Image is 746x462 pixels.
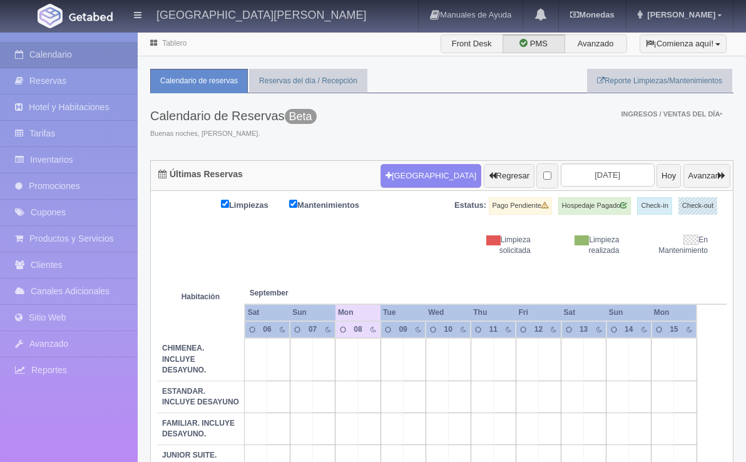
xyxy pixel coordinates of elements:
input: Limpiezas [221,200,229,208]
label: Limpiezas [221,197,287,212]
div: 08 [352,324,365,335]
b: FAMILIAR. INCLUYE DESAYUNO. [162,419,235,438]
b: Monedas [570,10,614,19]
button: [GEOGRAPHIC_DATA] [381,164,481,188]
a: Calendario de reservas [150,69,248,93]
div: 12 [532,324,545,335]
label: Front Desk [441,34,503,53]
label: Avanzado [565,34,627,53]
label: Hospedaje Pagado [558,197,631,215]
button: Avanzar [683,164,730,188]
a: Reservas del día / Recepción [249,69,367,93]
th: Sun [290,304,335,321]
span: Ingresos / Ventas del día [621,110,722,118]
a: Reporte Limpiezas/Mantenimientos [587,69,732,93]
th: Thu [471,304,516,321]
b: ESTANDAR. INCLUYE DESAYUNO [162,387,239,406]
span: [PERSON_NAME] [644,10,715,19]
div: 09 [397,324,410,335]
div: 15 [668,324,681,335]
div: Limpieza solicitada [451,235,540,256]
button: ¡Comienza aquí! [640,34,727,53]
button: Regresar [484,164,534,188]
label: Check-out [678,197,717,215]
label: Pago Pendiente [489,197,552,215]
a: Tablero [162,39,186,48]
label: Mantenimientos [289,197,378,212]
img: Getabed [69,12,113,21]
span: Esta versión se encuentra con las últimas actualizaciones para el PMS y esta en una fase de prueb... [285,109,317,124]
div: 10 [442,324,455,335]
th: Mon [335,304,381,321]
b: CHIMENEA. INCLUYE DESAYUNO. [162,344,206,374]
th: Fri [516,304,561,321]
th: Wed [426,304,471,321]
th: Sun [606,304,651,321]
div: Limpieza realizada [540,235,629,256]
input: Mantenimientos [289,200,297,208]
button: Hoy [657,164,681,188]
th: Sat [561,304,606,321]
div: 11 [487,324,500,335]
img: Getabed [38,4,63,28]
label: Check-in [637,197,672,215]
th: Tue [381,304,426,321]
strong: Habitación [181,292,220,301]
div: 06 [261,324,274,335]
span: Buenas noches, [PERSON_NAME]. [150,129,317,139]
h4: Últimas Reservas [158,170,243,179]
div: En Mantenimiento [628,235,717,256]
label: PMS [503,34,565,53]
span: September [250,288,330,299]
h3: Calendario de Reservas [150,109,317,123]
div: 13 [577,324,590,335]
h4: [GEOGRAPHIC_DATA][PERSON_NAME] [156,6,366,22]
th: Mon [651,304,697,321]
th: Sat [245,304,290,321]
div: 14 [622,324,635,335]
label: Estatus: [454,200,486,212]
div: 07 [306,324,319,335]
